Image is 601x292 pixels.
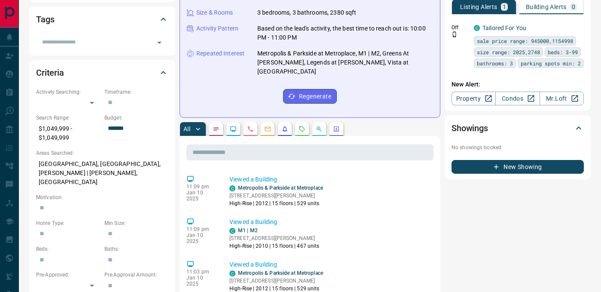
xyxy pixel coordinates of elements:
p: $1,049,999 - $1,049,999 [36,122,100,145]
p: Min Size: [104,219,168,227]
p: Repeated Interest [196,49,244,58]
h2: Criteria [36,66,64,80]
span: beds: 3-99 [548,48,578,56]
p: Areas Searched: [36,149,168,157]
div: condos.ca [474,25,480,31]
p: Search Range: [36,114,100,122]
p: Timeframe: [104,88,168,96]
h2: Tags [36,12,54,26]
p: Viewed a Building [229,175,430,184]
button: Regenerate [283,89,337,104]
svg: Calls [247,126,254,132]
p: 11:03 pm [186,269,217,275]
svg: Emails [264,126,271,132]
p: Baths: [104,245,168,253]
h2: Showings [452,121,488,135]
p: Building Alerts [526,4,567,10]
a: Mr.Loft [540,92,584,105]
svg: Requests [299,126,305,132]
span: parking spots min: 2 [521,59,581,68]
p: [GEOGRAPHIC_DATA], [GEOGRAPHIC_DATA], [PERSON_NAME] | [PERSON_NAME], [GEOGRAPHIC_DATA] [36,157,168,189]
p: 3 bedrooms, 3 bathrooms, 2380 sqft [257,8,356,17]
p: 1 [503,4,506,10]
p: Metropolis & Parkside at Metroplace, M1 | M2, Greens At [PERSON_NAME], Legends at [PERSON_NAME], ... [257,49,433,76]
div: Tags [36,9,168,30]
span: sale price range: 945000,1154998 [477,37,573,45]
p: Size & Rooms [196,8,233,17]
svg: Agent Actions [333,126,340,132]
p: Jan 10 2025 [186,190,217,202]
a: Metropolis & Parkside at Metroplace [238,270,323,276]
a: Metropolis & Parkside at Metroplace [238,185,323,191]
svg: Opportunities [316,126,323,132]
a: Condos [495,92,540,105]
svg: Push Notification Only [452,31,458,37]
p: Home Type: [36,219,100,227]
span: bathrooms: 3 [477,59,513,68]
p: High-Rise | 2010 | 15 floors | 467 units [229,242,320,250]
div: Showings [452,118,584,138]
div: condos.ca [229,270,235,277]
p: [STREET_ADDRESS][PERSON_NAME] [229,192,323,200]
a: M1 | M2 [238,227,258,234]
p: 11:09 pm [186,226,217,232]
div: Criteria [36,62,168,83]
p: Jan 10 2025 [186,275,217,287]
svg: Listing Alerts [281,126,288,132]
p: Pre-Approved: [36,271,100,279]
p: Jan 10 2025 [186,232,217,244]
p: Actively Searching: [36,88,100,96]
p: Viewed a Building [229,218,430,227]
p: Motivation: [36,194,168,201]
span: size range: 2025,2748 [477,48,540,56]
p: Listing Alerts [460,4,497,10]
p: No showings booked [452,144,584,151]
p: Viewed a Building [229,260,430,269]
p: [STREET_ADDRESS][PERSON_NAME] [229,234,320,242]
p: 11:09 pm [186,184,217,190]
button: Open [153,37,165,49]
svg: Notes [213,126,220,132]
p: Beds: [36,245,100,253]
p: New Alert: [452,80,584,89]
p: [STREET_ADDRESS][PERSON_NAME] [229,277,323,285]
p: Off [452,24,469,31]
p: Budget: [104,114,168,122]
svg: Lead Browsing Activity [230,126,237,132]
p: All [183,126,190,132]
a: Tailored For You [482,25,526,31]
p: Pre-Approval Amount: [104,271,168,279]
div: condos.ca [229,185,235,191]
div: condos.ca [229,228,235,234]
p: High-Rise | 2012 | 15 floors | 529 units [229,200,323,207]
button: New Showing [452,160,584,174]
a: Property [452,92,496,105]
p: Activity Pattern [196,24,238,33]
p: 0 [572,4,575,10]
p: Based on the lead's activity, the best time to reach out is: 10:00 PM - 11:00 PM [257,24,433,42]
